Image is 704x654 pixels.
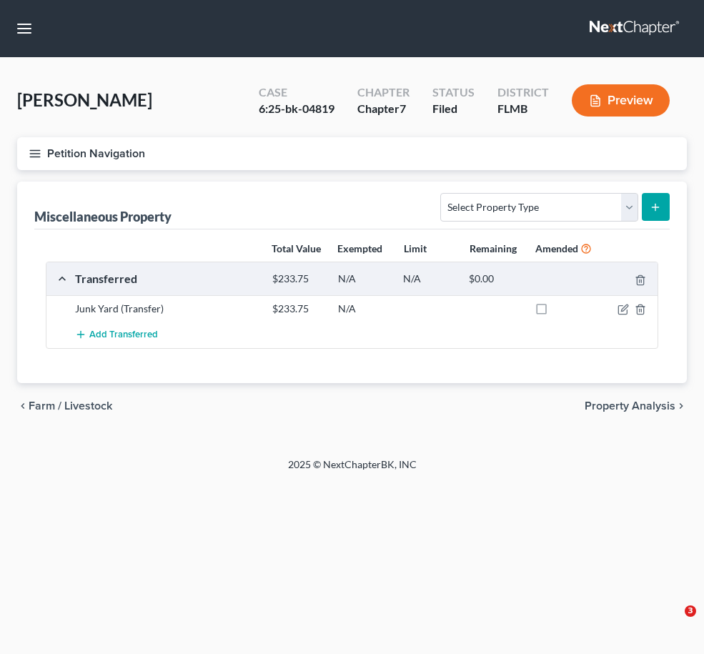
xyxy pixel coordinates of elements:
i: chevron_right [675,400,687,412]
span: Farm / Livestock [29,400,112,412]
div: N/A [331,302,397,316]
span: 3 [685,605,696,617]
div: Junk Yard (Transfer) [68,302,265,316]
iframe: Intercom live chat [655,605,690,640]
i: chevron_left [17,400,29,412]
button: Add Transferred [75,322,158,348]
div: Filed [432,101,475,117]
div: $0.00 [462,272,527,286]
div: Miscellaneous Property [34,208,172,225]
div: Chapter [357,84,410,101]
button: chevron_left Farm / Livestock [17,400,112,412]
div: $233.75 [265,302,331,316]
button: Property Analysis chevron_right [585,400,687,412]
span: 7 [400,101,406,115]
div: N/A [331,272,397,286]
span: Add Transferred [89,330,158,341]
span: [PERSON_NAME] [17,89,152,110]
div: $233.75 [265,272,331,286]
div: Chapter [357,101,410,117]
div: Status [432,84,475,101]
div: FLMB [497,101,549,117]
div: N/A [396,272,462,286]
span: Property Analysis [585,400,675,412]
div: 2025 © NextChapterBK, INC [95,457,610,483]
div: Case [259,84,334,101]
button: Petition Navigation [17,137,687,170]
button: Preview [572,84,670,117]
strong: Exempted [337,242,382,254]
div: Transferred [68,271,265,286]
div: 6:25-bk-04819 [259,101,334,117]
strong: Total Value [272,242,321,254]
strong: Remaining [470,242,517,254]
strong: Limit [404,242,427,254]
div: District [497,84,549,101]
strong: Amended [535,242,578,254]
